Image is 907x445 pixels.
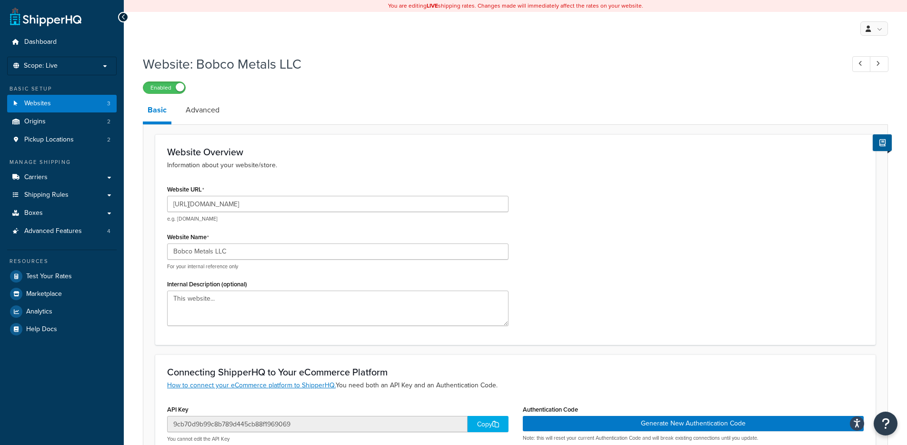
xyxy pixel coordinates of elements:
span: 3 [107,100,110,108]
span: Analytics [26,308,52,316]
a: Advanced Features4 [7,222,117,240]
span: 2 [107,118,110,126]
a: Basic [143,99,171,124]
a: Previous Record [852,56,871,72]
span: 4 [107,227,110,235]
p: e.g. [DOMAIN_NAME] [167,215,508,222]
b: LIVE [427,1,438,10]
div: Manage Shipping [7,158,117,166]
label: Enabled [143,82,185,93]
label: Internal Description (optional) [167,281,247,288]
label: Authentication Code [523,406,578,413]
a: How to connect your eCommerce platform to ShipperHQ. [167,380,336,390]
li: Advanced Features [7,222,117,240]
span: Advanced Features [24,227,82,235]
button: Open Resource Center [874,412,897,435]
span: Boxes [24,209,43,217]
a: Test Your Rates [7,268,117,285]
span: 2 [107,136,110,144]
label: Website Name [167,233,209,241]
a: Next Record [870,56,888,72]
a: Origins2 [7,113,117,131]
span: Dashboard [24,38,57,46]
div: Resources [7,257,117,265]
span: Websites [24,100,51,108]
h1: Website: Bobco Metals LLC [143,55,835,73]
a: Marketplace [7,285,117,303]
span: Scope: Live [24,62,58,70]
a: Shipping Rules [7,186,117,204]
h3: Website Overview [167,147,864,157]
li: Websites [7,95,117,112]
span: Pickup Locations [24,136,74,144]
h3: Connecting ShipperHQ to Your eCommerce Platform [167,367,864,377]
a: Help Docs [7,321,117,338]
button: Generate New Authentication Code [523,416,864,431]
p: Note: this will reset your current Authentication Code and will break existing connections until ... [523,435,864,442]
label: Website URL [167,186,204,193]
a: Pickup Locations2 [7,131,117,149]
p: For your internal reference only [167,263,508,270]
a: Carriers [7,169,117,186]
span: Marketplace [26,290,62,298]
button: Show Help Docs [873,134,892,151]
span: Help Docs [26,325,57,334]
span: Carriers [24,173,48,182]
div: Basic Setup [7,85,117,93]
span: Shipping Rules [24,191,69,199]
a: Dashboard [7,33,117,51]
a: Analytics [7,303,117,320]
p: You cannot edit the API Key [167,435,508,443]
a: Boxes [7,204,117,222]
a: Advanced [181,99,224,121]
li: Origins [7,113,117,131]
span: Test Your Rates [26,273,72,281]
span: Origins [24,118,46,126]
textarea: This website... [167,291,508,326]
a: Websites3 [7,95,117,112]
p: Information about your website/store. [167,160,864,171]
div: Copy [468,416,508,432]
label: API Key [167,406,189,413]
li: Pickup Locations [7,131,117,149]
p: You need both an API Key and an Authentication Code. [167,380,864,391]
